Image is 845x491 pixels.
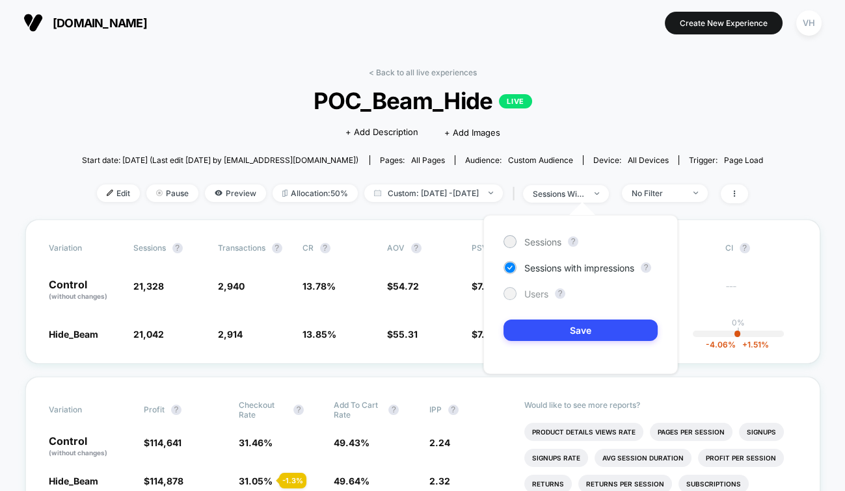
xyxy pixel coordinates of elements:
[725,283,797,301] span: ---
[133,243,166,253] span: Sessions
[49,449,107,457] span: (without changes)
[792,10,825,36] button: VH
[503,320,658,341] button: Save
[272,243,282,253] button: ?
[82,155,358,165] span: Start date: [DATE] (Last edit [DATE] by [EMAIL_ADDRESS][DOMAIN_NAME])
[345,126,418,139] span: + Add Description
[489,192,493,194] img: end
[239,475,273,486] span: 31.05 %
[302,329,336,340] span: 13.85 %
[97,184,140,202] span: Edit
[293,405,304,415] button: ?
[172,243,183,253] button: ?
[641,262,651,273] button: ?
[49,292,107,300] span: (without changes)
[508,155,573,165] span: Custom Audience
[411,243,422,253] button: ?
[369,68,477,77] a: < Back to all live experiences
[133,281,164,292] span: 21,328
[273,184,358,202] span: Allocation: 50%
[524,400,797,410] p: Would like to see more reports?
[20,12,151,33] button: [DOMAIN_NAME]
[150,437,181,448] span: 114,641
[499,94,531,108] p: LIVE
[595,192,599,195] img: end
[429,405,442,414] span: IPP
[693,192,698,194] img: end
[739,423,784,441] li: Signups
[156,190,163,196] img: end
[53,16,147,30] span: [DOMAIN_NAME]
[279,473,306,488] div: - 1.3 %
[49,243,120,253] span: Variation
[282,190,288,197] img: rebalance
[364,184,503,202] span: Custom: [DATE] - [DATE]
[465,155,573,165] div: Audience:
[239,400,287,420] span: Checkout Rate
[524,288,548,299] span: Users
[665,12,783,34] button: Create New Experience
[144,405,165,414] span: Profit
[737,327,740,337] p: |
[144,437,181,448] span: $
[320,243,330,253] button: ?
[568,236,578,247] button: ?
[239,437,273,448] span: 31.46 %
[632,188,684,198] div: No Filter
[146,184,198,202] span: Pause
[509,184,523,203] span: |
[116,87,729,114] span: POC_Beam_Hide
[144,475,183,486] span: $
[334,475,369,486] span: 49.64 %
[595,449,691,467] li: Avg Session Duration
[334,437,369,448] span: 49.43 %
[387,329,418,340] span: $
[49,436,131,458] p: Control
[555,288,565,299] button: ?
[380,155,445,165] div: Pages:
[171,405,181,415] button: ?
[429,475,450,486] span: 2.32
[650,423,732,441] li: Pages Per Session
[524,449,588,467] li: Signups Rate
[725,243,797,253] span: CI
[736,340,769,349] span: 1.51 %
[218,243,265,253] span: Transactions
[49,279,120,301] p: Control
[583,155,678,165] span: Device:
[107,190,113,196] img: edit
[742,340,747,349] span: +
[150,475,183,486] span: 114,878
[524,423,643,441] li: Product Details Views Rate
[796,10,822,36] div: VH
[524,262,634,273] span: Sessions with impressions
[706,340,736,349] span: -4.06 %
[393,281,419,292] span: 54.72
[205,184,266,202] span: Preview
[387,243,405,253] span: AOV
[133,329,164,340] span: 21,042
[302,281,336,292] span: 13.78 %
[698,449,784,467] li: Profit Per Session
[393,329,418,340] span: 55.31
[448,405,459,415] button: ?
[218,329,243,340] span: 2,914
[374,190,381,196] img: calendar
[49,400,120,420] span: Variation
[49,329,98,340] span: Hide_Beam
[740,243,750,253] button: ?
[411,155,445,165] span: all pages
[732,318,745,327] p: 0%
[429,437,450,448] span: 2.24
[387,281,419,292] span: $
[23,13,43,32] img: Visually logo
[388,405,399,415] button: ?
[533,189,585,199] div: sessions with impression
[218,281,245,292] span: 2,940
[724,155,763,165] span: Page Load
[49,475,98,486] span: Hide_Beam
[334,400,382,420] span: Add To Cart Rate
[444,127,500,138] span: + Add Images
[689,155,763,165] div: Trigger:
[302,243,314,253] span: CR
